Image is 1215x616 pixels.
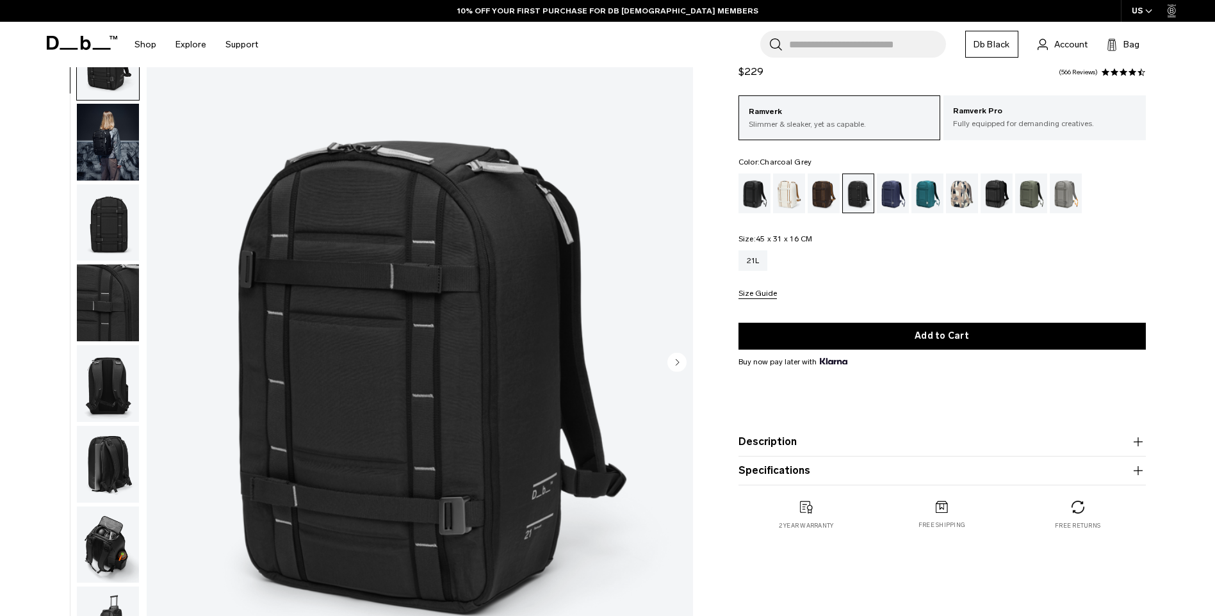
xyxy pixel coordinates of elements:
a: Line Cluster [946,174,978,213]
button: Bag [1107,36,1139,52]
span: Charcoal Grey [760,158,811,166]
a: Reflective Black [981,174,1013,213]
p: Ramverk Pro [953,105,1136,118]
img: Ramverk Backpack 21L Charcoal Grey [77,507,139,583]
a: Moss Green [1015,174,1047,213]
a: Explore [175,22,206,67]
span: Buy now pay later with [738,356,847,368]
p: Free shipping [918,521,965,530]
p: Slimmer & sleaker, yet as capable. [749,118,931,130]
button: Next slide [667,352,687,374]
span: Account [1054,38,1088,51]
a: 566 reviews [1059,69,1098,76]
a: Support [225,22,258,67]
span: 45 x 31 x 16 CM [756,234,813,243]
a: 21L [738,250,768,271]
button: Ramverk Backpack 21L Charcoal Grey [76,506,140,584]
a: Account [1038,36,1088,52]
a: Oatmilk [773,174,805,213]
a: Midnight Teal [911,174,943,213]
button: Ramverk Backpack 21L Charcoal Grey [76,103,140,181]
img: {"height" => 20, "alt" => "Klarna"} [820,358,847,364]
legend: Size: [738,235,813,243]
span: $229 [738,65,763,77]
img: Ramverk Backpack 21L Charcoal Grey [77,264,139,341]
button: Ramverk Backpack 21L Charcoal Grey [76,425,140,503]
img: Ramverk Backpack 21L Charcoal Grey [77,104,139,181]
button: Add to Cart [738,323,1146,350]
img: Ramverk Backpack 21L Charcoal Grey [77,345,139,422]
button: Ramverk Backpack 21L Charcoal Grey [76,264,140,342]
img: Ramverk Backpack 21L Charcoal Grey [77,426,139,503]
img: Ramverk Backpack 21L Charcoal Grey [77,184,139,261]
button: Ramverk Backpack 21L Charcoal Grey [76,344,140,423]
a: Db Black [965,31,1018,58]
button: Ramverk Backpack 21L Charcoal Grey [76,184,140,262]
a: Black Out [738,174,771,213]
a: Sand Grey [1050,174,1082,213]
a: Ramverk Pro Fully equipped for demanding creatives. [943,95,1146,139]
p: Free returns [1055,521,1100,530]
a: Blue Hour [877,174,909,213]
a: Shop [135,22,156,67]
button: Size Guide [738,289,777,299]
a: Espresso [808,174,840,213]
p: 2 year warranty [779,521,834,530]
nav: Main Navigation [125,22,268,67]
legend: Color: [738,158,812,166]
button: Description [738,434,1146,450]
span: Bag [1123,38,1139,51]
a: Charcoal Grey [842,174,874,213]
a: 10% OFF YOUR FIRST PURCHASE FOR DB [DEMOGRAPHIC_DATA] MEMBERS [457,5,758,17]
p: Ramverk [749,106,931,118]
button: Specifications [738,463,1146,478]
p: Fully equipped for demanding creatives. [953,118,1136,129]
